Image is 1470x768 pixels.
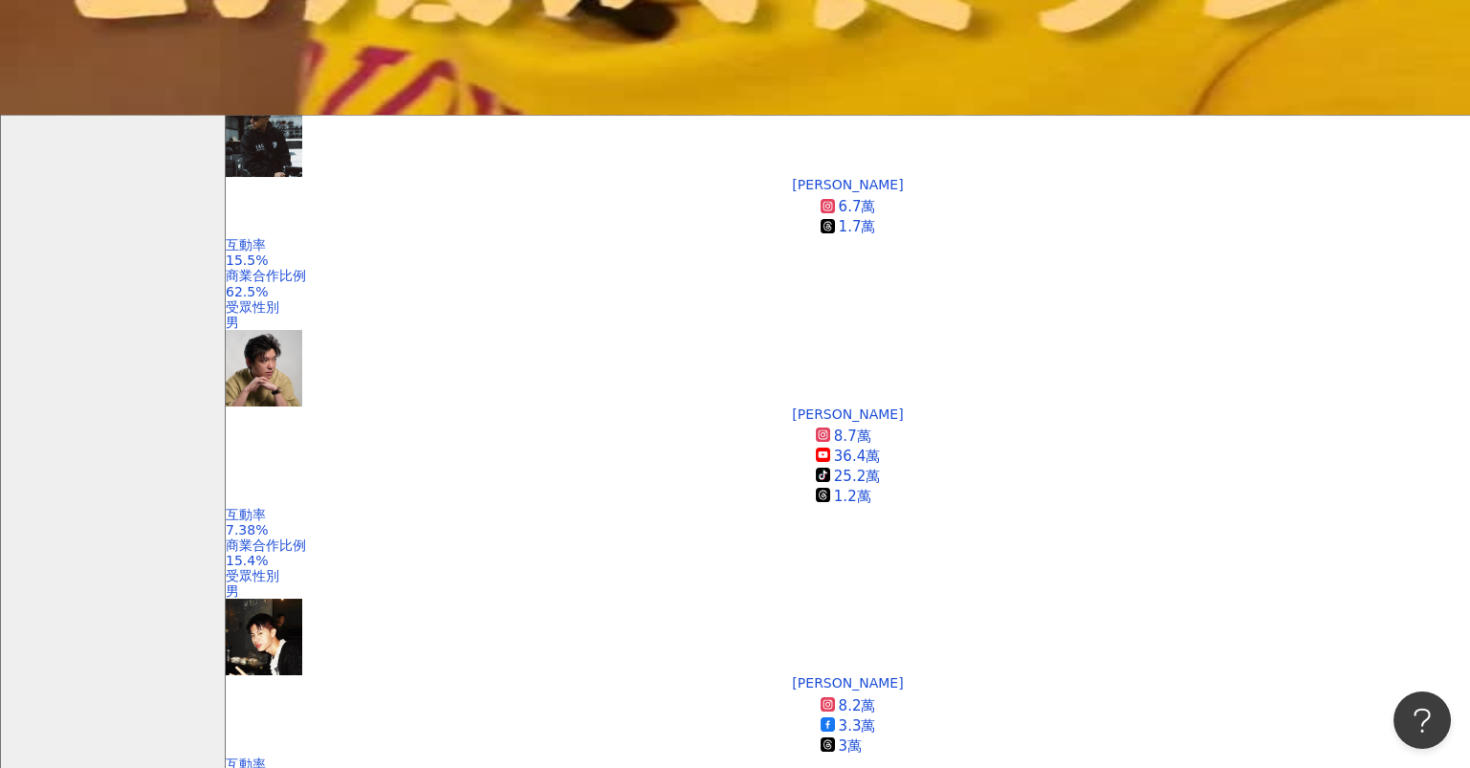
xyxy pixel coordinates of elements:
[226,522,1470,538] div: 7.38%
[839,716,876,736] div: 3.3萬
[834,467,880,487] div: 25.2萬
[226,252,1470,268] div: 15.5%
[792,177,903,192] div: [PERSON_NAME]
[226,330,302,406] img: KOL Avatar
[839,736,863,757] div: 3萬
[834,427,871,447] div: 8.7萬
[226,599,1470,675] a: KOL Avatar
[1393,691,1451,749] iframe: Help Scout Beacon - Open
[226,406,1470,600] a: [PERSON_NAME]8.7萬36.4萬25.2萬1.2萬互動率7.38%商業合作比例15.4%受眾性別男
[226,553,1470,568] div: 15.4%
[226,100,1470,177] a: KOL Avatar
[792,406,903,422] div: [PERSON_NAME]
[226,583,1470,599] div: 男
[226,507,1470,522] div: 互動率
[834,447,880,467] div: 36.4萬
[226,237,1470,252] div: 互動率
[226,284,1470,299] div: 62.5%
[226,599,302,675] img: KOL Avatar
[226,330,1470,406] a: KOL Avatar
[834,487,871,507] div: 1.2萬
[226,177,1470,330] a: [PERSON_NAME]6.7萬1.7萬互動率15.5%商業合作比例62.5%受眾性別男
[226,538,1470,553] div: 商業合作比例
[226,100,302,177] img: KOL Avatar
[839,217,876,237] div: 1.7萬
[792,675,903,691] div: [PERSON_NAME]
[226,568,1470,583] div: 受眾性別
[226,315,1470,330] div: 男
[839,197,876,217] div: 6.7萬
[226,299,1470,315] div: 受眾性別
[226,268,1470,283] div: 商業合作比例
[839,696,876,716] div: 8.2萬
